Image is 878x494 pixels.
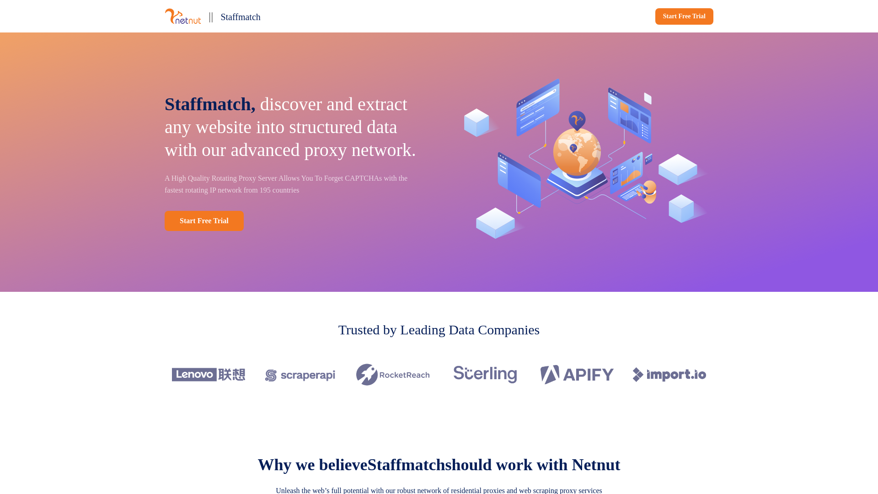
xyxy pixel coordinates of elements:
[655,8,713,25] a: Start Free Trial
[338,319,540,340] p: Trusted by Leading Data Companies
[165,172,426,196] p: A High Quality Rotating Proxy Server Allows You To Forget CAPTCHAs with the fastest rotating IP n...
[165,94,256,114] span: Staffmatch,
[165,93,426,161] p: discover and extract any website into structured data with our advanced proxy network.
[367,456,445,474] span: Staffmatch
[209,7,213,25] p: ||
[257,455,620,474] p: Why we believe should work with Netnut
[165,211,244,231] a: Start Free Trial
[220,12,260,22] span: Staffmatch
